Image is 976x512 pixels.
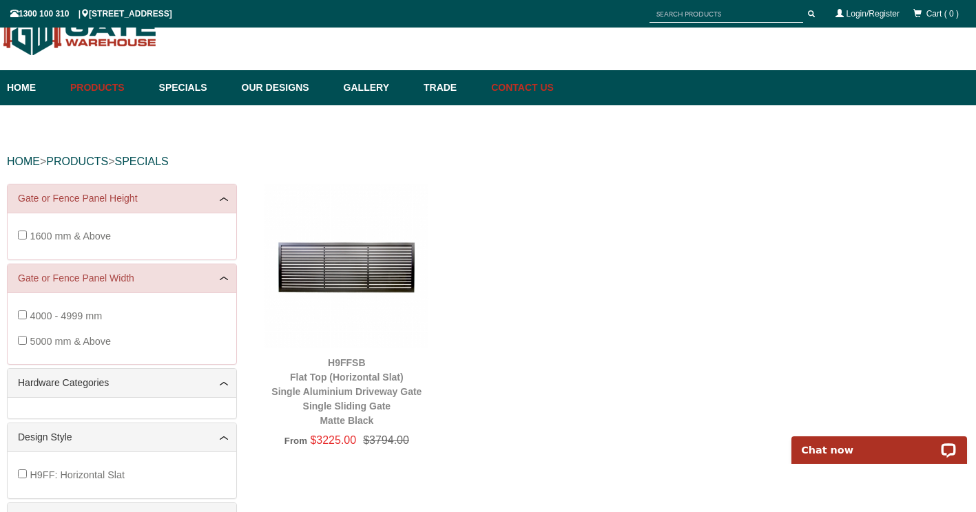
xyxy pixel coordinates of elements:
[63,70,152,105] a: Products
[264,184,428,348] img: H9FFSB - Flat Top (Horizontal Slat) - Single Aluminium Driveway Gate - Single Sliding Gate - Matt...
[417,70,484,105] a: Trade
[30,336,111,347] span: 5000 mm & Above
[114,156,168,167] a: SPECIALS
[7,140,969,184] div: > >
[847,9,900,19] a: Login/Register
[30,231,111,242] span: 1600 mm & Above
[484,70,554,105] a: Contact Us
[152,70,235,105] a: Specials
[7,156,40,167] a: HOME
[18,271,226,286] a: Gate or Fence Panel Width
[46,156,108,167] a: PRODUCTS
[30,469,125,480] span: H9FF: Horizontal Slat
[18,191,226,206] a: Gate or Fence Panel Height
[30,310,102,321] span: 4000 - 4999 mm
[356,434,409,446] span: $3794.00
[284,436,307,446] span: From
[782,420,976,464] iframe: LiveChat chat widget
[7,70,63,105] a: Home
[337,70,417,105] a: Gallery
[271,357,422,426] a: H9FFSBFlat Top (Horizontal Slat)Single Aluminium Driveway GateSingle Sliding GateMatte Black
[235,70,337,105] a: Our Designs
[18,430,226,445] a: Design Style
[18,376,226,390] a: Hardware Categories
[310,434,356,446] span: $3225.00
[926,9,959,19] span: Cart ( 0 )
[10,9,172,19] span: 1300 100 310 | [STREET_ADDRESS]
[650,6,803,23] input: SEARCH PRODUCTS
